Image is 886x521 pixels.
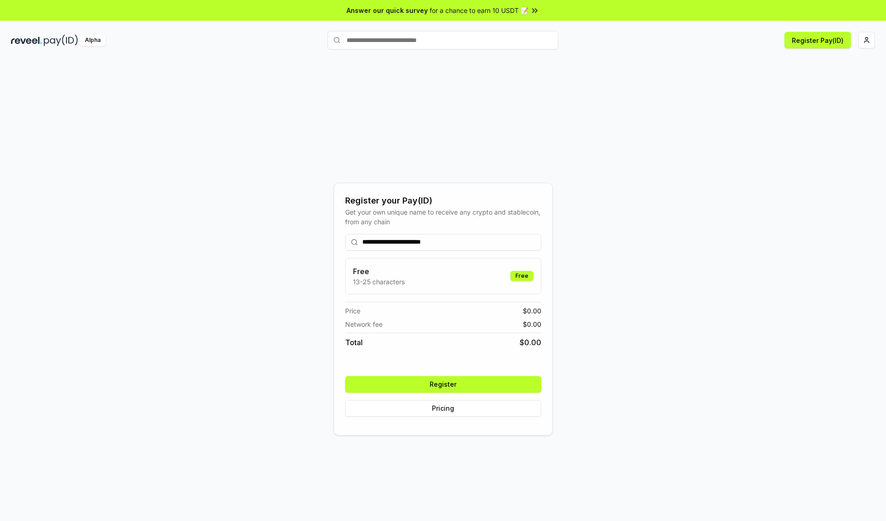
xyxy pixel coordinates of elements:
[520,337,541,348] span: $ 0.00
[11,35,42,46] img: reveel_dark
[345,400,541,417] button: Pricing
[523,319,541,329] span: $ 0.00
[784,32,851,48] button: Register Pay(ID)
[510,271,533,281] div: Free
[44,35,78,46] img: pay_id
[430,6,528,15] span: for a chance to earn 10 USDT 📝
[345,207,541,227] div: Get your own unique name to receive any crypto and stablecoin, from any chain
[345,376,541,393] button: Register
[345,319,383,329] span: Network fee
[523,306,541,316] span: $ 0.00
[80,35,106,46] div: Alpha
[347,6,428,15] span: Answer our quick survey
[353,266,405,277] h3: Free
[353,277,405,287] p: 13-25 characters
[345,194,541,207] div: Register your Pay(ID)
[345,306,360,316] span: Price
[345,337,363,348] span: Total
